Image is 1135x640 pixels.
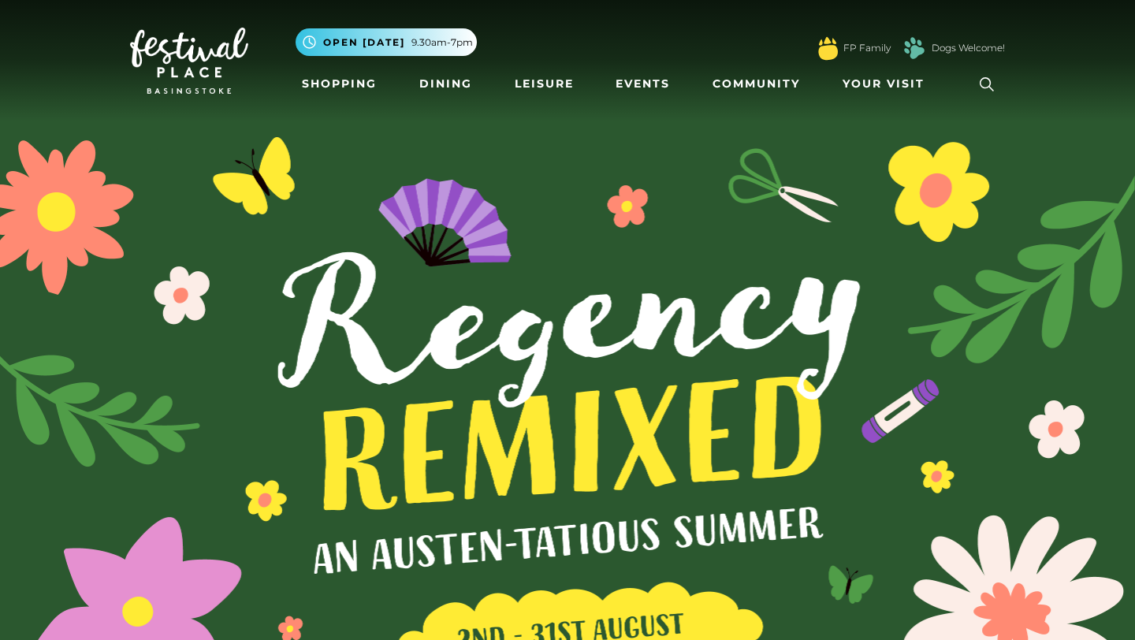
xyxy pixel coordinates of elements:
[411,35,473,50] span: 9.30am-7pm
[843,76,925,92] span: Your Visit
[130,28,248,94] img: Festival Place Logo
[413,69,478,99] a: Dining
[932,41,1005,55] a: Dogs Welcome!
[296,28,477,56] button: Open [DATE] 9.30am-7pm
[706,69,806,99] a: Community
[609,69,676,99] a: Events
[296,69,383,99] a: Shopping
[836,69,939,99] a: Your Visit
[843,41,891,55] a: FP Family
[508,69,580,99] a: Leisure
[323,35,405,50] span: Open [DATE]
